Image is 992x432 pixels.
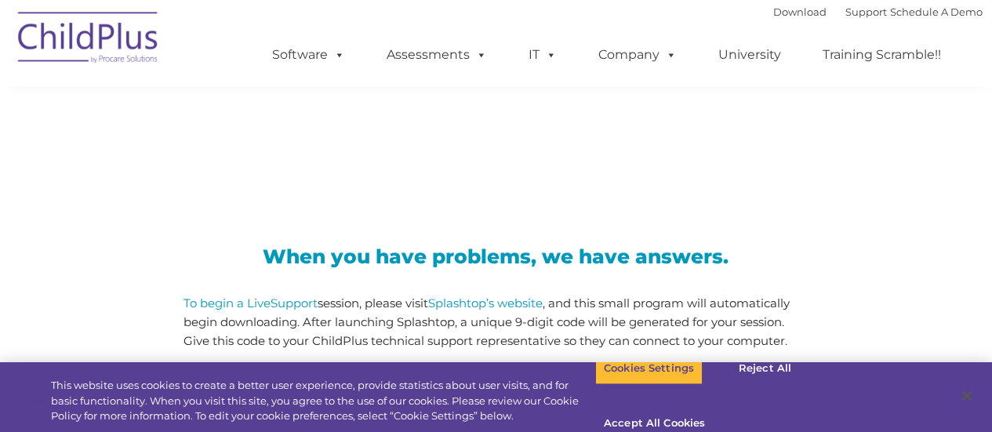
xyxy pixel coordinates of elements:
[583,39,692,71] a: Company
[773,5,827,18] a: Download
[256,39,361,71] a: Software
[513,39,572,71] a: IT
[428,296,543,310] a: Splashtop’s website
[22,113,609,161] span: LiveSupport with SplashTop
[950,379,984,413] button: Close
[703,39,797,71] a: University
[184,247,808,267] h3: When you have problems, we have answers.
[595,352,703,385] button: Cookies Settings
[371,39,503,71] a: Assessments
[807,39,957,71] a: Training Scramble!!
[10,1,167,79] img: ChildPlus by Procare Solutions
[184,296,318,310] a: To begin a LiveSupport
[716,352,814,385] button: Reject All
[51,378,595,424] div: This website uses cookies to create a better user experience, provide statistics about user visit...
[845,5,887,18] a: Support
[184,294,808,350] p: session, please visit , and this small program will automatically begin downloading. After launch...
[773,5,983,18] font: |
[890,5,983,18] a: Schedule A Demo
